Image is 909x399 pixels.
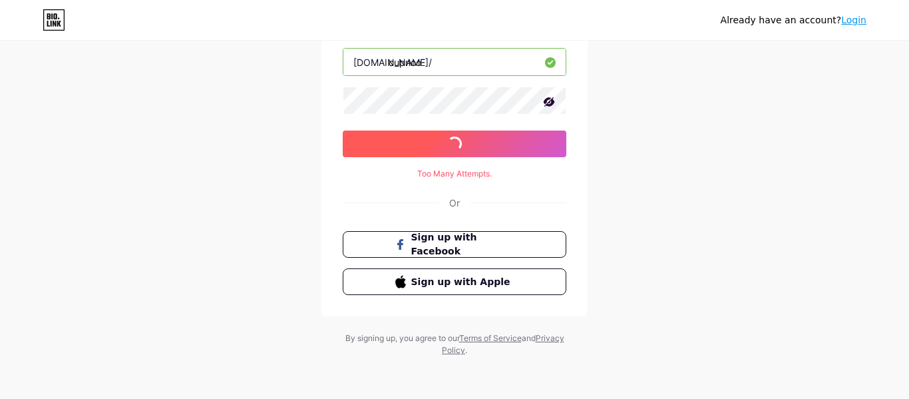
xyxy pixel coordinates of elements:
[721,13,866,27] div: Already have an account?
[411,230,514,258] span: Sign up with Facebook
[841,15,866,25] a: Login
[449,196,460,210] div: Or
[343,268,566,295] button: Sign up with Apple
[343,231,566,258] button: Sign up with Facebook
[343,49,566,75] input: username
[411,275,514,289] span: Sign up with Apple
[343,168,566,180] div: Too Many Attempts.
[353,55,432,69] div: [DOMAIN_NAME]/
[459,333,522,343] a: Terms of Service
[341,332,568,356] div: By signing up, you agree to our and .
